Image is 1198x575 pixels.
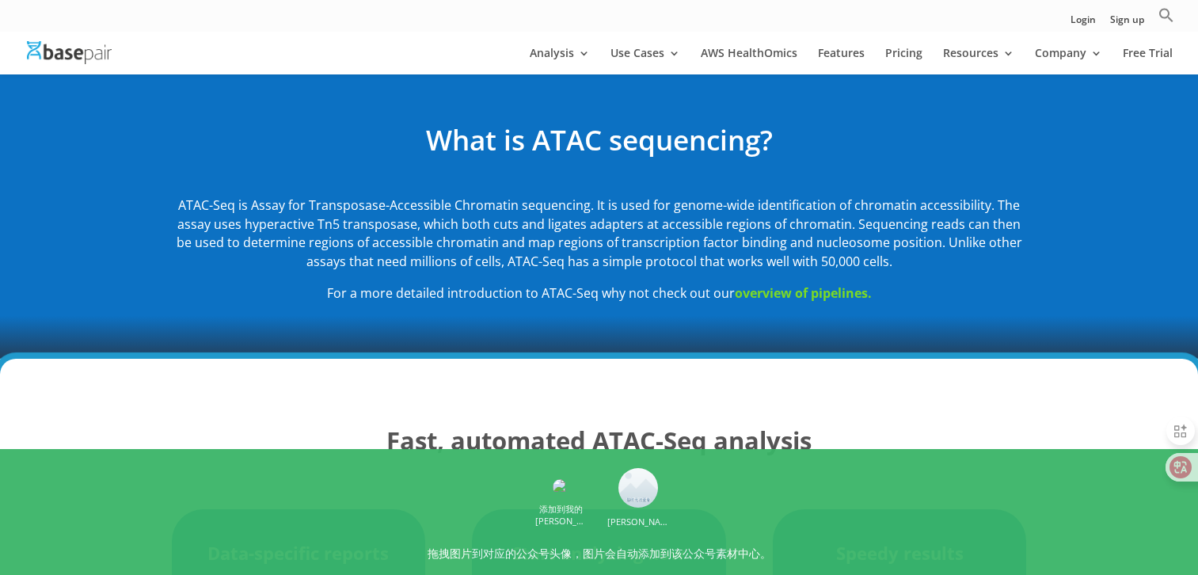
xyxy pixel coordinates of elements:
[172,423,1027,466] h2: Fast, automated ATAC-Seq analysis
[530,48,590,74] a: Analysis
[895,462,1179,556] iframe: Drift Widget Chat Controller
[701,48,797,74] a: AWS HealthOmics
[735,284,872,302] a: overview of pipelines.
[172,196,1027,284] p: ATAC-Seq is Assay for Transposase-Accessible Chromatin sequencing. It is used for genome-wide ide...
[1158,7,1174,32] a: Search Icon Link
[172,120,1027,169] h2: What is ATAC sequencing?
[1035,48,1102,74] a: Company
[1158,7,1174,23] svg: Search
[1123,48,1173,74] a: Free Trial
[610,48,680,74] a: Use Cases
[818,48,865,74] a: Features
[943,48,1014,74] a: Resources
[1110,15,1144,32] a: Sign up
[885,48,922,74] a: Pricing
[1071,15,1096,32] a: Login
[27,41,112,64] img: Basepair
[172,284,1027,303] p: For a more detailed introduction to ATAC-Seq why not check out our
